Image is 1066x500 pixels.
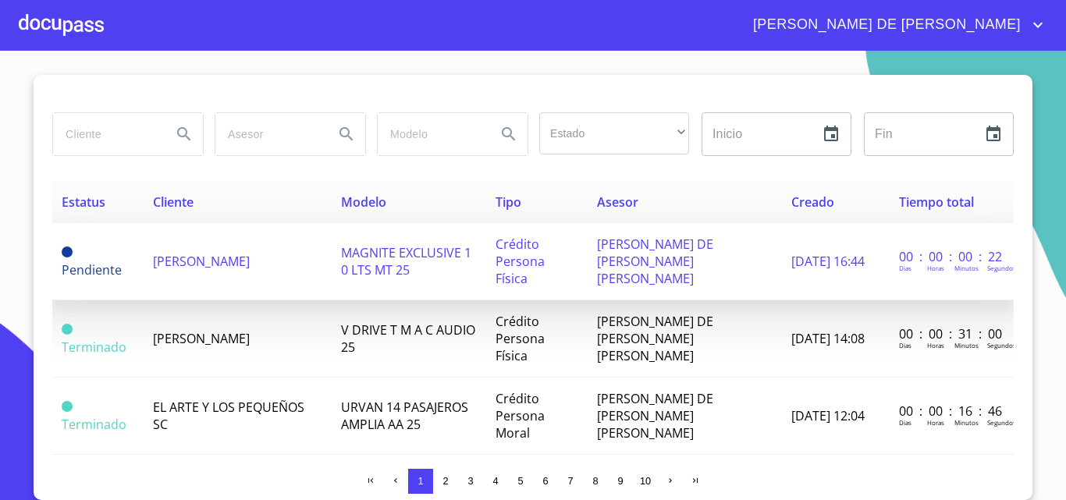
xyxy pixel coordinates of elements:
button: 7 [558,469,583,494]
p: 00 : 00 : 16 : 46 [899,402,1004,420]
input: search [53,113,159,155]
span: Terminado [62,339,126,356]
span: Terminado [62,416,126,433]
span: 10 [640,475,651,487]
p: Segundos [987,341,1016,349]
p: 00 : 00 : 31 : 00 [899,325,1004,342]
span: Creado [791,193,834,211]
p: Segundos [987,418,1016,427]
span: 2 [442,475,448,487]
button: 2 [433,469,458,494]
span: 9 [617,475,623,487]
span: [PERSON_NAME] DE [PERSON_NAME] [PERSON_NAME] [597,313,713,364]
p: Minutos [954,341,979,349]
button: Search [328,115,365,153]
span: 4 [492,475,498,487]
button: account of current user [741,12,1047,37]
span: Tipo [496,193,521,211]
span: Terminado [62,401,73,412]
span: Crédito Persona Física [496,313,545,364]
p: Horas [927,341,944,349]
p: Horas [927,264,944,272]
span: Modelo [341,193,386,211]
p: Minutos [954,418,979,427]
span: 3 [467,475,473,487]
p: Dias [899,418,911,427]
span: [PERSON_NAME] DE [PERSON_NAME] [PERSON_NAME] [597,390,713,441]
span: MAGNITE EXCLUSIVE 1 0 LTS MT 25 [341,244,471,278]
p: 00 : 00 : 00 : 22 [899,248,1004,265]
button: 4 [483,469,508,494]
span: [PERSON_NAME] [153,253,250,270]
span: 1 [418,475,423,487]
button: 3 [458,469,483,494]
span: 5 [517,475,523,487]
p: Minutos [954,264,979,272]
span: [DATE] 16:44 [791,253,865,270]
span: Pendiente [62,246,73,257]
button: 5 [508,469,533,494]
span: 7 [567,475,573,487]
button: Search [165,115,203,153]
span: Estatus [62,193,105,211]
p: Horas [927,418,944,427]
span: [PERSON_NAME] [153,330,250,347]
div: ​ [539,112,689,154]
button: 9 [608,469,633,494]
span: Crédito Persona Física [496,236,545,287]
span: [PERSON_NAME] DE [PERSON_NAME] [PERSON_NAME] [597,236,713,287]
span: V DRIVE T M A C AUDIO 25 [341,321,475,356]
button: 10 [633,469,658,494]
span: [PERSON_NAME] DE [PERSON_NAME] [741,12,1029,37]
button: 1 [408,469,433,494]
p: Dias [899,341,911,349]
span: [DATE] 14:08 [791,330,865,347]
span: Terminado [62,324,73,335]
span: 6 [542,475,548,487]
span: Tiempo total [899,193,974,211]
span: Asesor [597,193,638,211]
button: 8 [583,469,608,494]
span: EL ARTE Y LOS PEQUEÑOS SC [153,399,304,433]
span: Pendiente [62,261,122,278]
input: search [215,113,322,155]
span: URVAN 14 PASAJEROS AMPLIA AA 25 [341,399,468,433]
p: Dias [899,264,911,272]
button: 6 [533,469,558,494]
span: Cliente [153,193,194,211]
p: Segundos [987,264,1016,272]
span: [DATE] 12:04 [791,407,865,424]
button: Search [490,115,528,153]
input: search [378,113,484,155]
span: Crédito Persona Moral [496,390,545,441]
span: 8 [592,475,598,487]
